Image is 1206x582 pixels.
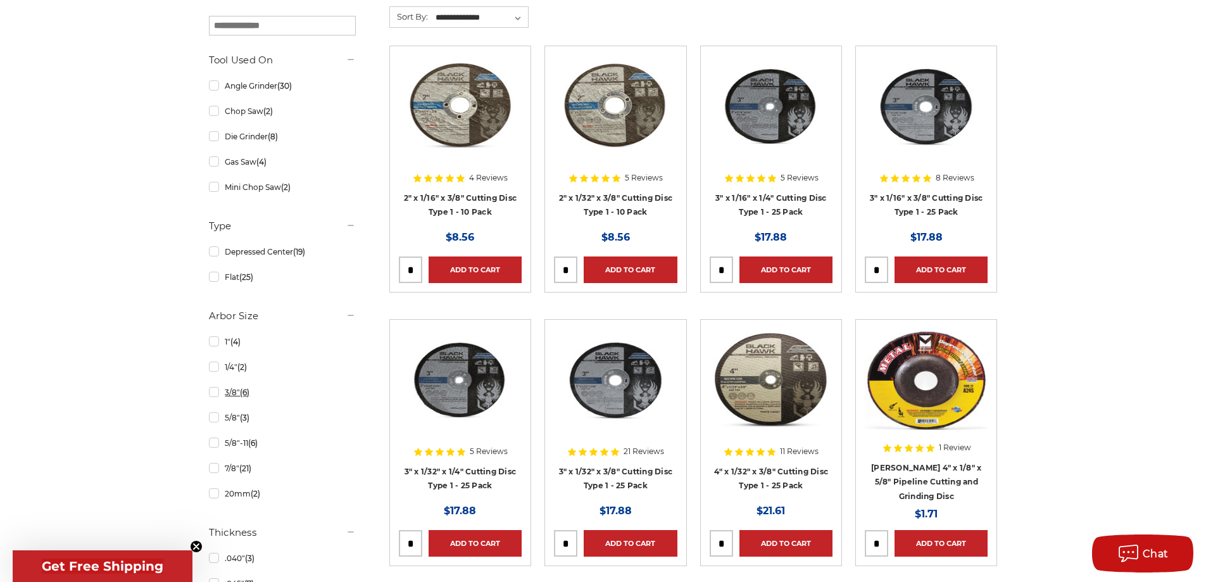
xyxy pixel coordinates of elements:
a: Add to Cart [429,256,522,283]
span: (2) [251,489,260,498]
span: (2) [281,182,291,192]
a: Add to Cart [739,256,832,283]
a: Mini Chop Saw [209,176,356,198]
a: Add to Cart [429,530,522,557]
a: 5/8" [209,407,356,429]
span: (25) [239,272,253,282]
select: Sort By: [434,8,528,27]
a: 4" x 1/32" x 3/8" Cutting Disc [710,329,832,491]
a: Flat [209,266,356,288]
a: 3” x .0625” x 1/4” Die Grinder Cut-Off Wheels by Black Hawk Abrasives [710,55,832,217]
span: (4) [230,337,241,346]
span: (2) [237,362,247,372]
a: Add to Cart [584,256,677,283]
div: Get Free ShippingClose teaser [13,550,192,582]
span: Chat [1143,548,1169,560]
span: (6) [240,388,249,397]
img: 3" x 1/32" x 3/8" Cut Off Wheel [554,329,677,430]
a: 3/8" [209,381,356,403]
a: Mercer 4" x 1/8" x 5/8 Cutting and Light Grinding Wheel [865,329,988,491]
span: (30) [277,81,292,91]
a: Add to Cart [584,530,677,557]
span: (19) [293,247,305,256]
a: Add to Cart [895,530,988,557]
span: (3) [245,554,254,563]
span: $8.56 [446,231,474,243]
a: 3" x 1/32" x 1/4" Cutting Disc [399,329,522,491]
button: Close teaser [190,540,203,553]
a: Chop Saw [209,100,356,122]
label: Sort By: [390,7,428,26]
a: 3" x 1/16" x 3/8" Cutting Disc [865,55,988,217]
img: 3" x 1/16" x 3/8" Cutting Disc [865,55,988,156]
a: Depressed Center [209,241,356,263]
span: (6) [248,438,258,448]
a: 2" x 1/16" x 3/8" Cut Off Wheel [399,55,522,217]
span: $21.61 [757,505,785,517]
span: $17.88 [600,505,632,517]
span: (2) [263,106,273,116]
a: Add to Cart [739,530,832,557]
a: [PERSON_NAME] 4" x 1/8" x 5/8" Pipeline Cutting and Grinding Disc [871,463,981,501]
a: .040" [209,547,356,569]
img: Mercer 4" x 1/8" x 5/8 Cutting and Light Grinding Wheel [865,329,988,430]
span: $8.56 [601,231,630,243]
h5: Thickness [209,525,356,540]
span: Get Free Shipping [42,559,163,574]
button: Chat [1092,535,1193,573]
a: 20mm [209,483,356,505]
span: $17.88 [755,231,787,243]
span: $1.71 [915,508,938,520]
h5: Arbor Size [209,308,356,324]
a: Angle Grinder [209,75,356,97]
a: Die Grinder [209,125,356,148]
span: $17.88 [910,231,943,243]
img: 3” x .0625” x 1/4” Die Grinder Cut-Off Wheels by Black Hawk Abrasives [710,55,832,156]
h5: Type [209,218,356,234]
span: (8) [268,132,278,141]
img: 2" x 1/16" x 3/8" Cut Off Wheel [399,55,522,156]
img: 2" x 1/32" x 3/8" Cut Off Wheel [554,55,677,156]
span: $17.88 [444,505,476,517]
a: 3" x 1/32" x 3/8" Cut Off Wheel [554,329,677,491]
span: (3) [240,413,249,422]
h5: Tool Used On [209,53,356,68]
a: Add to Cart [895,256,988,283]
img: 4" x 1/32" x 3/8" Cutting Disc [710,329,832,430]
img: 3" x 1/32" x 1/4" Cutting Disc [399,329,522,430]
a: 1" [209,331,356,353]
a: 5/8"-11 [209,432,356,454]
span: (21) [239,464,251,473]
span: (4) [256,157,267,167]
a: 7/8" [209,457,356,479]
a: 1/4" [209,356,356,378]
a: Gas Saw [209,151,356,173]
a: 2" x 1/32" x 3/8" Cut Off Wheel [554,55,677,217]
